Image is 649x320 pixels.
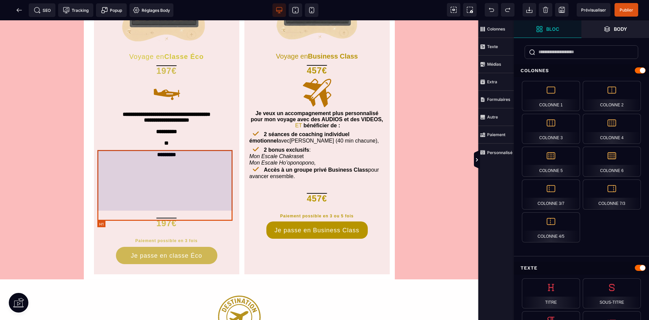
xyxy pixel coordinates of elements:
[577,3,610,17] span: Aperçu
[522,81,580,111] div: Colonne 1
[63,7,89,14] span: Tracking
[555,3,569,17] span: Enregistrer
[581,7,606,13] span: Prévisualiser
[478,91,514,108] span: Formulaires
[478,73,514,91] span: Extra
[539,3,552,17] span: Nettoyage
[305,3,318,17] span: Voir mobile
[487,26,505,31] strong: Colonnes
[13,3,26,17] span: Retour
[101,7,122,14] span: Popup
[58,3,93,17] span: Code de suivi
[266,201,368,218] button: Je passe en Business Class
[522,278,580,308] div: Titre
[478,56,514,73] span: Médias
[522,179,580,210] div: Colonne 3/7
[487,114,498,120] strong: Autre
[581,20,649,38] span: Ouvrir les calques
[546,26,559,31] strong: Bloc
[218,259,261,318] img: 6bc32b15c6a1abf2dae384077174aadc_LOGOT15p.png
[289,3,302,17] span: Voir tablette
[478,108,514,126] span: Autre
[478,144,514,161] span: Personnalisé
[487,150,512,155] strong: Personnalisé
[249,140,316,145] i: Mon Escale Ho’oponopono,
[116,227,217,244] button: Je passe en classe Éco
[478,38,514,56] span: Texte
[478,126,514,144] span: Paiement
[129,3,173,17] span: Favicon
[29,3,55,17] span: Métadata SEO
[514,262,649,274] div: Texte
[583,179,641,210] div: Colonne 7/3
[478,20,514,38] span: Colonnes
[514,64,649,77] div: Colonnes
[514,20,581,38] span: Ouvrir les blocs
[249,111,350,123] b: 2 séances de coaching individuel émotionnel
[514,150,521,170] span: Afficher les vues
[523,3,536,17] span: Importer
[249,133,299,139] i: Mon Escale Chakras
[251,90,383,108] b: Je veux un accompagnement plus personnalisé pour mon voyage avec des AUDIOS et des VIDEOS, bénéfi...
[278,118,290,123] span: avec
[485,3,498,17] span: Défaire
[487,44,498,49] strong: Texte
[150,57,183,90] img: cb7e6832efad3e898d433e88be7d3600_noun-small-plane-417645-BB7507.svg
[264,147,368,152] b: Accès à un groupe privé Business Class
[264,127,309,132] b: 2 bonus exclusifs
[487,97,510,102] strong: Formulaires
[522,114,580,144] div: Colonne 3
[463,3,477,17] span: Capture d'écran
[487,79,497,84] strong: Extra
[272,3,286,17] span: Voir bureau
[583,114,641,144] div: Colonne 4
[96,3,127,17] span: Créer une alerte modale
[620,7,633,13] span: Publier
[133,7,170,14] span: Réglages Body
[249,147,379,159] span: pour avancer ensemble.
[34,7,51,14] span: SEO
[487,132,505,137] strong: Paiement
[615,3,638,17] span: Enregistrer le contenu
[583,81,641,111] div: Colonne 2
[583,278,641,308] div: Sous-titre
[522,212,580,242] div: Colonne 4/5
[522,147,580,177] div: Colonne 5
[614,26,627,31] strong: Body
[447,3,460,17] span: Voir les composants
[501,3,514,17] span: Rétablir
[487,62,501,67] strong: Médias
[301,56,333,89] img: 5a442d4a8f656bbae5fc9cfc9ed2183a_noun-plane-8032710-BB7507.svg
[249,127,316,145] span: : et
[583,147,641,177] div: Colonne 6
[290,118,379,123] span: [PERSON_NAME] (40 min chacune),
